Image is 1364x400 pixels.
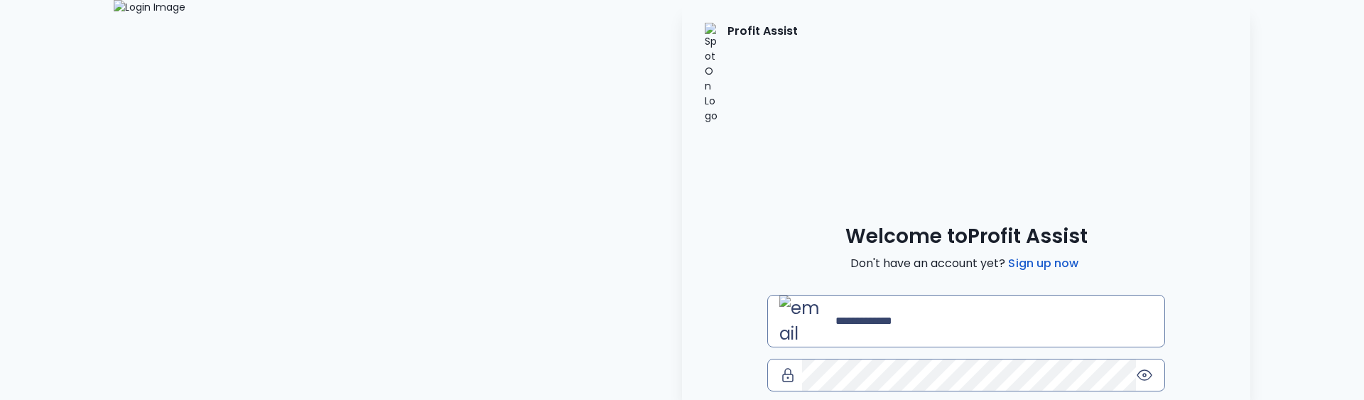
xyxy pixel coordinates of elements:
img: email [779,296,830,347]
p: Profit Assist [727,23,798,124]
span: Welcome to Profit Assist [845,224,1088,249]
a: Sign up now [1005,255,1081,272]
img: SpotOn Logo [705,23,719,124]
span: Don't have an account yet? [850,255,1081,272]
